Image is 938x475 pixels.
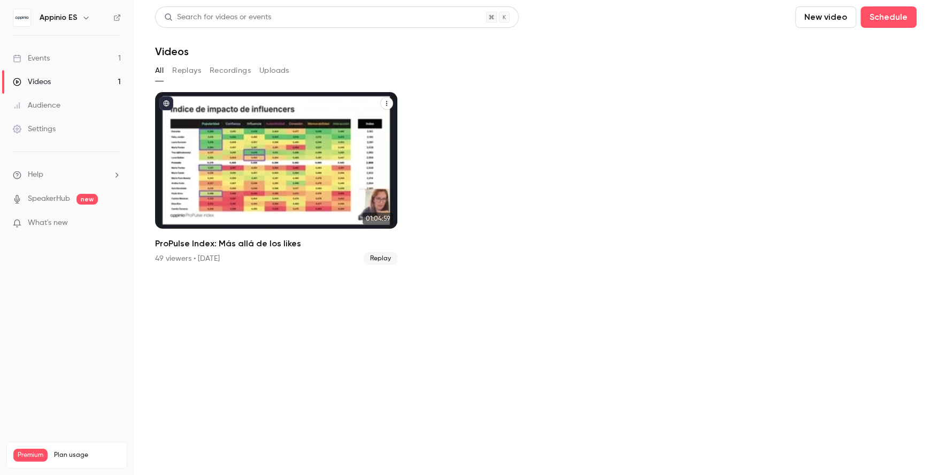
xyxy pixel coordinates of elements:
[76,194,98,205] span: new
[155,237,397,250] h2: ProPulse Index: Más allá de los likes
[13,124,56,134] div: Settings
[13,449,48,462] span: Premium
[13,53,50,64] div: Events
[13,169,121,180] li: help-dropdown-opener
[155,92,397,265] a: 01:04:59ProPulse Index: Más allá de los likes49 viewers • [DATE]Replay
[363,213,393,224] span: 01:04:59
[364,252,397,265] span: Replay
[13,9,30,26] img: Appinio ES
[40,12,78,23] h6: Appinio ES
[259,62,289,79] button: Uploads
[28,193,70,205] a: SpeakerHub
[13,100,60,111] div: Audience
[13,77,51,87] div: Videos
[795,6,856,28] button: New video
[210,62,251,79] button: Recordings
[172,62,201,79] button: Replays
[164,12,271,23] div: Search for videos or events
[28,217,68,229] span: What's new
[155,6,917,469] section: Videos
[155,45,189,58] h1: Videos
[155,253,220,264] div: 49 viewers • [DATE]
[159,96,173,110] button: published
[155,62,164,79] button: All
[155,92,917,265] ul: Videos
[155,92,397,265] li: ProPulse Index: Más allá de los likes
[54,451,120,459] span: Plan usage
[28,169,43,180] span: Help
[860,6,917,28] button: Schedule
